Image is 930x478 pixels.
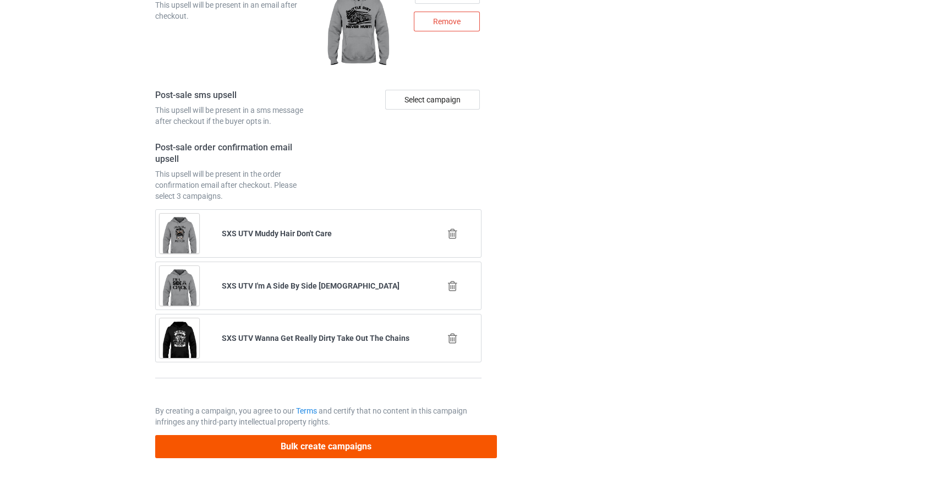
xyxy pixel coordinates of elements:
p: By creating a campaign, you agree to our and certify that no content in this campaign infringes a... [155,405,482,427]
div: This upsell will be present in the order confirmation email after checkout. Please select 3 campa... [155,169,315,202]
div: Remove [414,12,480,31]
b: SXS UTV Muddy Hair Don't Care [222,229,332,238]
div: Select campaign [385,90,480,110]
h4: Post-sale order confirmation email upsell [155,142,315,165]
button: Bulk create campaigns [155,435,497,458]
h4: Post-sale sms upsell [155,90,315,101]
b: SXS UTV I'm A Side By Side [DEMOGRAPHIC_DATA] [222,281,400,290]
div: This upsell will be present in a sms message after checkout if the buyer opts in. [155,105,315,127]
b: SXS UTV Wanna Get Really Dirty Take Out The Chains [222,334,409,343]
a: Terms [296,406,317,415]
